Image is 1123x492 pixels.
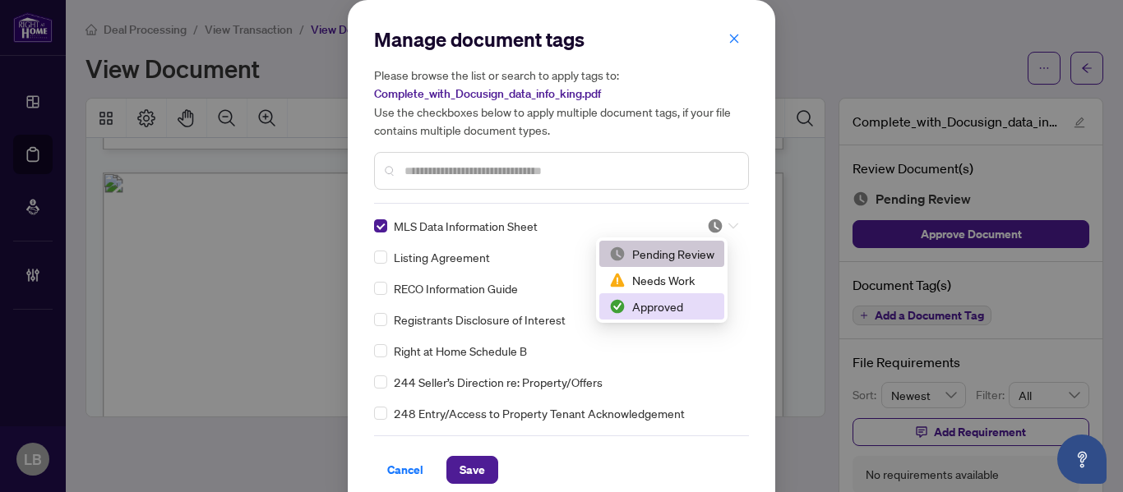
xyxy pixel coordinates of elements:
span: Right at Home Schedule B [394,342,527,360]
span: 244 Seller’s Direction re: Property/Offers [394,373,603,391]
div: Pending Review [609,245,714,263]
img: status [609,246,626,262]
img: status [707,218,723,234]
div: Needs Work [609,271,714,289]
span: Cancel [387,457,423,483]
h2: Manage document tags [374,26,749,53]
button: Save [446,456,498,484]
span: close [728,33,740,44]
span: Complete_with_Docusign_data_info_king.pdf [374,86,601,101]
div: Pending Review [599,241,724,267]
span: Pending Review [707,218,738,234]
img: status [609,272,626,288]
span: Listing Agreement [394,248,490,266]
span: MLS Data Information Sheet [394,217,538,235]
img: status [609,298,626,315]
h5: Please browse the list or search to apply tags to: Use the checkboxes below to apply multiple doc... [374,66,749,139]
span: RECO Information Guide [394,279,518,297]
button: Cancel [374,456,437,484]
span: Save [460,457,485,483]
span: 248 Entry/Access to Property Tenant Acknowledgement [394,404,685,422]
button: Open asap [1057,435,1107,484]
div: Approved [599,293,724,320]
div: Needs Work [599,267,724,293]
span: Registrants Disclosure of Interest [394,310,566,329]
div: Approved [609,297,714,315]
